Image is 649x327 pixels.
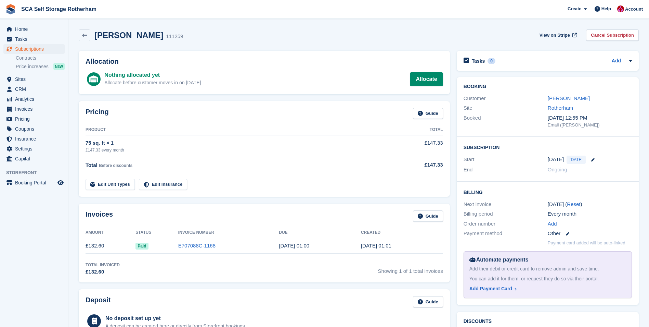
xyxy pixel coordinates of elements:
[601,5,611,12] span: Help
[361,243,391,249] time: 2025-10-01 00:01:03 UTC
[15,134,56,144] span: Insurance
[464,189,632,195] h2: Billing
[86,124,388,135] th: Product
[166,33,183,40] div: 111259
[410,72,443,86] a: Allocate
[3,74,65,84] a: menu
[361,227,443,238] th: Created
[135,227,178,238] th: Status
[388,124,443,135] th: Total
[567,201,580,207] a: Reset
[488,58,495,64] div: 0
[86,139,388,147] div: 75 sq. ft × 1
[378,262,443,276] span: Showing 1 of 1 total invoices
[94,31,163,40] h2: [PERSON_NAME]
[548,240,625,246] p: Payment card added will be auto-linked
[86,147,388,153] div: £147.33 every month
[469,285,512,292] div: Add Payment Card
[105,314,246,323] div: No deposit set up yet
[3,24,65,34] a: menu
[15,144,56,154] span: Settings
[18,3,99,15] a: SCA Self Storage Rotherham
[15,94,56,104] span: Analytics
[464,319,632,324] h2: Discounts
[139,179,187,190] a: Edit Insurance
[464,114,548,129] div: Booked
[16,63,49,70] span: Price increases
[104,71,201,79] div: Nothing allocated yet
[464,104,548,112] div: Site
[3,124,65,134] a: menu
[548,114,632,122] div: [DATE] 12:55 PM
[15,154,56,163] span: Capital
[3,144,65,154] a: menu
[464,210,548,218] div: Billing period
[86,108,109,119] h2: Pricing
[53,63,65,70] div: NEW
[86,296,111,307] h2: Deposit
[548,230,632,238] div: Other
[5,4,16,14] img: stora-icon-8386f47178a22dfd0bd8f6a31ec36ba5ce8667c1dd55bd0f319d3a0aa187defe.svg
[279,227,361,238] th: Due
[540,32,570,39] span: View on Stripe
[548,167,567,172] span: Ongoing
[464,144,632,150] h2: Subscription
[104,79,201,86] div: Allocate before customer moves in on [DATE]
[625,6,643,13] span: Account
[568,5,581,12] span: Create
[3,114,65,124] a: menu
[464,95,548,102] div: Customer
[56,179,65,187] a: Preview store
[3,178,65,187] a: menu
[15,178,56,187] span: Booking Portal
[464,201,548,208] div: Next invoice
[548,122,632,129] div: Email ([PERSON_NAME])
[3,134,65,144] a: menu
[469,275,626,282] div: You can add it for them, or request they do so via their portal.
[3,104,65,114] a: menu
[15,114,56,124] span: Pricing
[3,94,65,104] a: menu
[135,243,148,250] span: Paid
[469,285,623,292] a: Add Payment Card
[15,34,56,44] span: Tasks
[3,34,65,44] a: menu
[86,179,135,190] a: Edit Unit Types
[413,296,443,307] a: Guide
[548,201,632,208] div: [DATE] ( )
[548,220,557,228] a: Add
[464,166,548,174] div: End
[86,268,120,276] div: £132.60
[388,161,443,169] div: £147.33
[413,210,443,222] a: Guide
[86,262,120,268] div: Total Invoiced
[15,74,56,84] span: Sites
[6,169,68,176] span: Storefront
[548,156,564,163] time: 2025-10-01 00:00:00 UTC
[548,210,632,218] div: Every month
[15,24,56,34] span: Home
[548,105,573,111] a: Rotherham
[279,243,309,249] time: 2025-10-02 00:00:00 UTC
[3,154,65,163] a: menu
[464,220,548,228] div: Order number
[15,104,56,114] span: Invoices
[86,210,113,222] h2: Invoices
[3,84,65,94] a: menu
[567,156,586,164] span: [DATE]
[86,227,135,238] th: Amount
[388,135,443,157] td: £147.33
[86,238,135,254] td: £132.60
[178,243,216,249] a: E707088C-1168
[178,227,279,238] th: Invoice Number
[86,58,443,65] h2: Allocation
[86,162,98,168] span: Total
[469,256,626,264] div: Automate payments
[15,124,56,134] span: Coupons
[537,29,578,41] a: View on Stripe
[15,84,56,94] span: CRM
[464,156,548,164] div: Start
[99,163,132,168] span: Before discounts
[548,95,590,101] a: [PERSON_NAME]
[469,265,626,272] div: Add their debit or credit card to remove admin and save time.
